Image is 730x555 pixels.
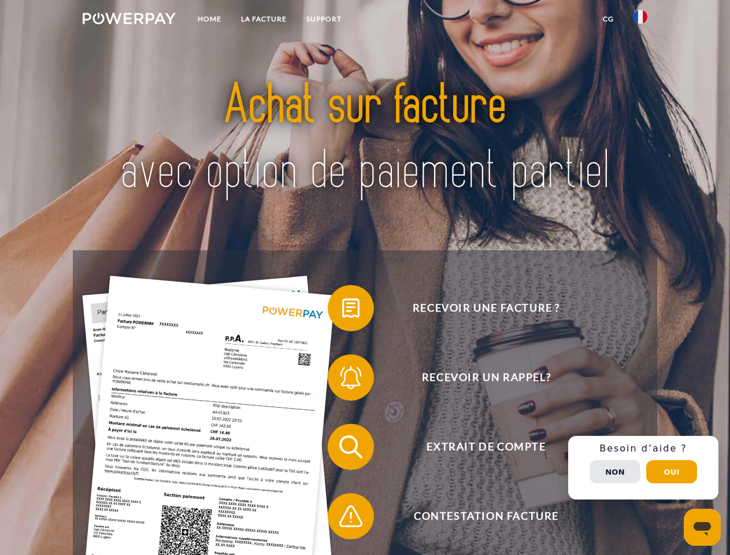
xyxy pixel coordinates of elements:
span: Extrait de compte [344,424,628,470]
a: CG [593,9,624,29]
span: Recevoir une facture ? [344,285,628,331]
h3: Besoin d’aide ? [575,443,712,454]
button: Oui [646,460,697,483]
a: LA FACTURE [231,9,297,29]
button: Non [590,460,640,483]
button: Contestation Facture [328,493,628,539]
img: logo-powerpay-white.svg [83,13,176,24]
span: Contestation Facture [344,493,628,539]
div: Schnellhilfe [568,436,718,499]
button: Recevoir un rappel? [328,354,628,401]
button: Recevoir une facture ? [328,285,628,331]
a: Home [188,9,231,29]
a: Support [297,9,351,29]
img: qb_search.svg [336,432,365,461]
span: Recevoir un rappel? [344,354,628,401]
iframe: Bouton de lancement de la fenêtre de messagerie [684,509,721,546]
img: fr [633,10,647,24]
button: Extrait de compte [328,424,628,470]
img: title-powerpay_fr.svg [110,55,620,221]
img: qb_bill.svg [336,294,365,323]
img: qb_bell.svg [336,363,365,392]
img: qb_warning.svg [336,502,365,531]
